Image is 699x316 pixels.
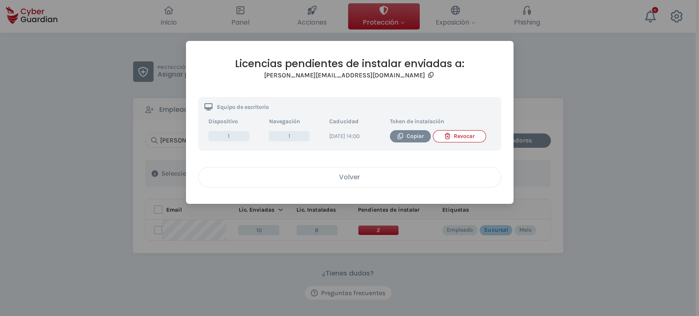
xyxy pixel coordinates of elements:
[204,115,265,128] th: Dispositivo
[269,131,310,141] span: 1
[325,128,386,144] td: [DATE] 14:00
[264,71,425,79] h3: [PERSON_NAME][EMAIL_ADDRESS][DOMAIN_NAME]
[325,115,386,128] th: Caducidad
[208,131,249,141] span: 1
[265,115,325,128] th: Navegación
[386,115,495,128] th: Token de instalación
[217,104,269,110] p: Equipo de escritorio
[433,130,486,142] button: Revocar
[439,132,480,141] div: Revocar
[198,167,501,187] button: Volver
[396,132,425,141] div: Copiar
[390,130,431,142] button: Copiar
[205,172,495,182] div: Volver
[198,57,501,70] h2: Licencias pendientes de instalar enviadas a:
[427,70,435,81] button: Copy email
